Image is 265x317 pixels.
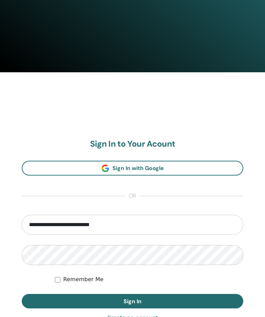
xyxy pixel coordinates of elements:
[55,275,243,284] div: Keep me authenticated indefinitely or until I manually logout
[22,139,243,149] h2: Sign In to Your Acount
[124,298,141,305] span: Sign In
[22,161,243,176] a: Sign In with Google
[112,165,164,172] span: Sign In with Google
[125,192,140,200] span: or
[63,275,104,284] label: Remember Me
[22,294,243,308] button: Sign In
